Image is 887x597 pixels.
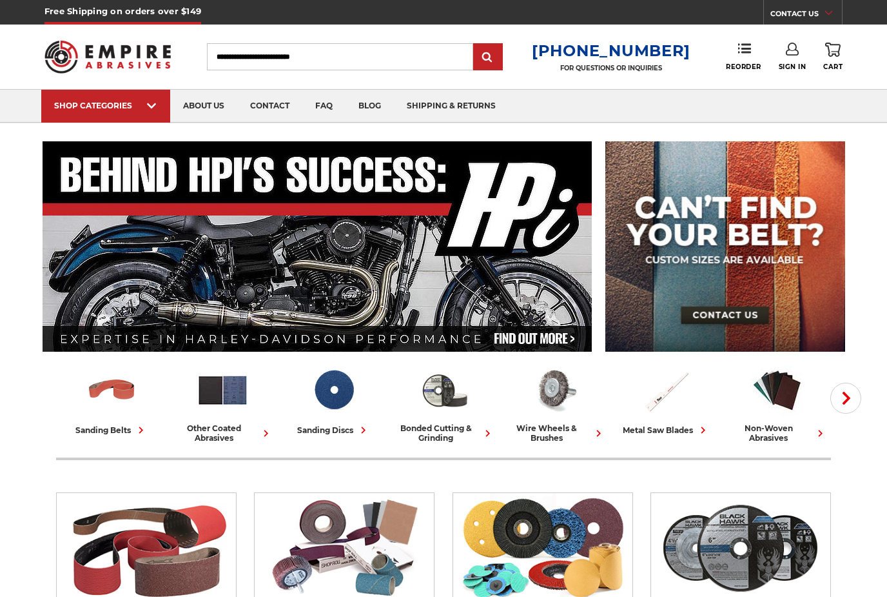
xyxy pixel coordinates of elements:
[623,423,710,437] div: metal saw blades
[394,90,509,123] a: shipping & returns
[616,363,716,437] a: metal saw blades
[170,90,237,123] a: about us
[297,423,370,437] div: sanding discs
[418,363,471,417] img: Bonded Cutting & Grinding
[605,141,845,352] img: promo banner for custom belts.
[75,423,148,437] div: sanding belts
[726,363,827,443] a: non-woven abrasives
[172,363,273,443] a: other coated abrasives
[726,63,761,71] span: Reorder
[639,363,693,417] img: Metal Saw Blades
[394,363,494,443] a: bonded cutting & grinding
[43,141,592,352] img: Banner for an interview featuring Horsepower Inc who makes Harley performance upgrades featured o...
[54,101,157,110] div: SHOP CATEGORIES
[196,363,249,417] img: Other Coated Abrasives
[505,423,605,443] div: wire wheels & brushes
[505,363,605,443] a: wire wheels & brushes
[61,363,162,437] a: sanding belts
[475,45,501,70] input: Submit
[394,423,494,443] div: bonded cutting & grinding
[830,383,861,414] button: Next
[823,63,843,71] span: Cart
[532,64,690,72] p: FOR QUESTIONS OR INQUIRIES
[346,90,394,123] a: blog
[44,32,171,82] img: Empire Abrasives
[770,6,842,25] a: CONTACT US
[172,423,273,443] div: other coated abrasives
[750,363,804,417] img: Non-woven Abrasives
[726,43,761,70] a: Reorder
[726,423,827,443] div: non-woven abrasives
[529,363,582,417] img: Wire Wheels & Brushes
[302,90,346,123] a: faq
[823,43,843,71] a: Cart
[283,363,384,437] a: sanding discs
[237,90,302,123] a: contact
[779,63,806,71] span: Sign In
[532,41,690,60] a: [PHONE_NUMBER]
[85,363,139,417] img: Sanding Belts
[307,363,360,417] img: Sanding Discs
